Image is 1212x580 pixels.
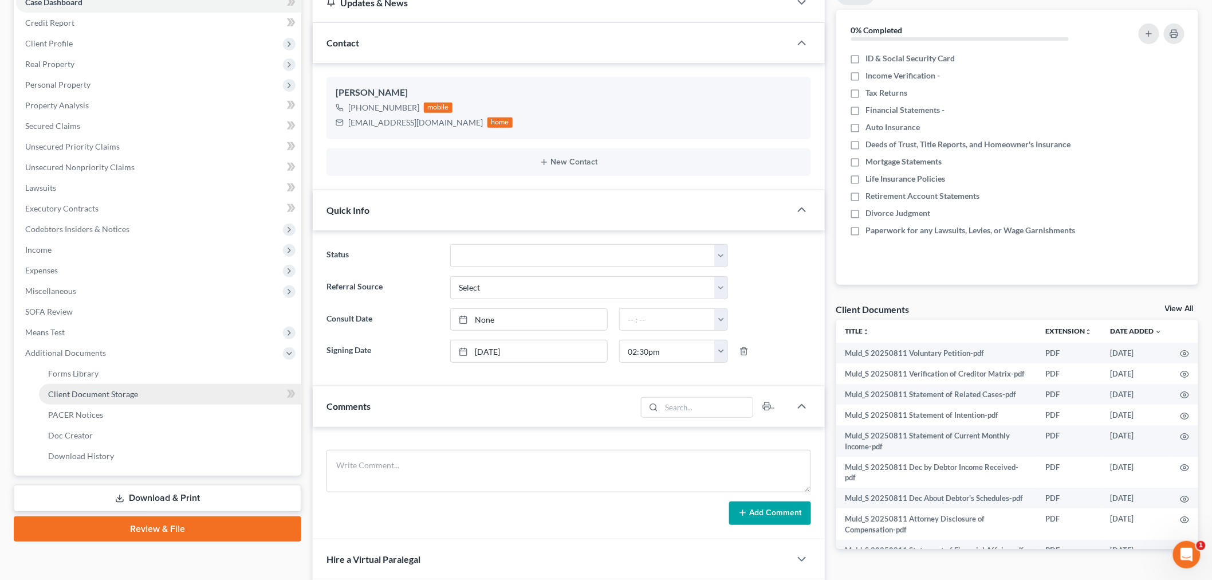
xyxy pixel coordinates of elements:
[836,457,1037,488] td: Muld_S 20250811 Dec by Debtor Income Received-pdf
[25,203,99,213] span: Executory Contracts
[866,190,980,202] span: Retirement Account Statements
[14,516,301,542] a: Review & File
[866,156,942,167] span: Mortgage Statements
[1036,488,1101,508] td: PDF
[1101,488,1171,508] td: [DATE]
[866,53,955,64] span: ID & Social Security Card
[1036,425,1101,457] td: PDF
[1165,305,1194,313] a: View All
[16,95,301,116] a: Property Analysis
[1110,327,1162,335] a: Date Added expand_more
[48,369,99,378] span: Forms Library
[620,340,715,362] input: -- : --
[39,446,301,467] a: Download History
[1101,405,1171,425] td: [DATE]
[851,25,903,35] strong: 0% Completed
[1155,328,1162,335] i: expand_more
[863,328,870,335] i: unfold_more
[25,265,58,275] span: Expenses
[321,276,444,299] label: Referral Source
[16,178,301,198] a: Lawsuits
[866,139,1071,150] span: Deeds of Trust, Title Reports, and Homeowner's Insurance
[25,162,135,172] span: Unsecured Nonpriority Claims
[39,425,301,446] a: Doc Creator
[1101,508,1171,540] td: [DATE]
[326,554,420,565] span: Hire a Virtual Paralegal
[662,398,753,417] input: Search...
[836,303,910,315] div: Client Documents
[1101,425,1171,457] td: [DATE]
[25,327,65,337] span: Means Test
[25,59,74,69] span: Real Property
[336,158,802,167] button: New Contact
[866,104,945,116] span: Financial Statements -
[16,198,301,219] a: Executory Contracts
[1045,327,1092,335] a: Extensionunfold_more
[14,485,301,512] a: Download & Print
[1101,343,1171,363] td: [DATE]
[836,363,1037,384] td: Muld_S 20250811 Verification of Creditor Matrix-pdf
[1085,328,1092,335] i: unfold_more
[16,157,301,178] a: Unsecured Nonpriority Claims
[1036,508,1101,540] td: PDF
[326,37,359,48] span: Contact
[39,363,301,384] a: Forms Library
[866,173,946,185] span: Life Insurance Policies
[48,430,93,440] span: Doc Creator
[866,225,1076,236] span: Paperwork for any Lawsuits, Levies, or Wage Garnishments
[1036,457,1101,488] td: PDF
[424,103,452,113] div: mobile
[866,87,908,99] span: Tax Returns
[321,340,444,363] label: Signing Date
[16,136,301,157] a: Unsecured Priority Claims
[836,508,1037,540] td: Muld_S 20250811 Attorney Disclosure of Compensation-pdf
[866,122,920,133] span: Auto Insurance
[16,301,301,322] a: SOFA Review
[836,425,1037,457] td: Muld_S 20250811 Statement of Current Monthly Income-pdf
[16,13,301,33] a: Credit Report
[39,405,301,425] a: PACER Notices
[1197,541,1206,550] span: 1
[1173,541,1201,569] iframe: Intercom live chat
[836,384,1037,405] td: Muld_S 20250811 Statement of Related Cases-pdf
[1036,343,1101,363] td: PDF
[1036,405,1101,425] td: PDF
[836,405,1037,425] td: Muld_S 20250811 Statement of Intention-pdf
[1101,457,1171,488] td: [DATE]
[321,244,444,267] label: Status
[836,488,1037,508] td: Muld_S 20250811 Dec About Debtor's Schedules-pdf
[25,38,73,48] span: Client Profile
[326,205,369,215] span: Quick Info
[25,245,52,254] span: Income
[1101,540,1171,561] td: [DATE]
[348,102,419,113] div: [PHONE_NUMBER]
[48,389,138,399] span: Client Document Storage
[729,501,811,526] button: Add Comment
[321,308,444,331] label: Consult Date
[25,80,90,89] span: Personal Property
[620,309,715,331] input: -- : --
[39,384,301,405] a: Client Document Storage
[25,121,80,131] span: Secured Claims
[326,401,371,412] span: Comments
[25,183,56,193] span: Lawsuits
[1036,540,1101,561] td: PDF
[451,340,607,362] a: [DATE]
[348,117,483,128] div: [EMAIL_ADDRESS][DOMAIN_NAME]
[16,116,301,136] a: Secured Claims
[1101,363,1171,384] td: [DATE]
[836,540,1037,561] td: Muld_S 20250811 Statement of Financial Affairs-pdf
[25,18,74,28] span: Credit Report
[1036,363,1101,384] td: PDF
[1101,384,1171,405] td: [DATE]
[25,224,129,234] span: Codebtors Insiders & Notices
[25,307,73,316] span: SOFA Review
[25,348,106,358] span: Additional Documents
[451,309,607,331] a: None
[25,286,76,296] span: Miscellaneous
[866,70,941,81] span: Income Verification -
[48,451,114,461] span: Download History
[336,86,802,100] div: [PERSON_NAME]
[25,142,120,151] span: Unsecured Priority Claims
[48,410,103,420] span: PACER Notices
